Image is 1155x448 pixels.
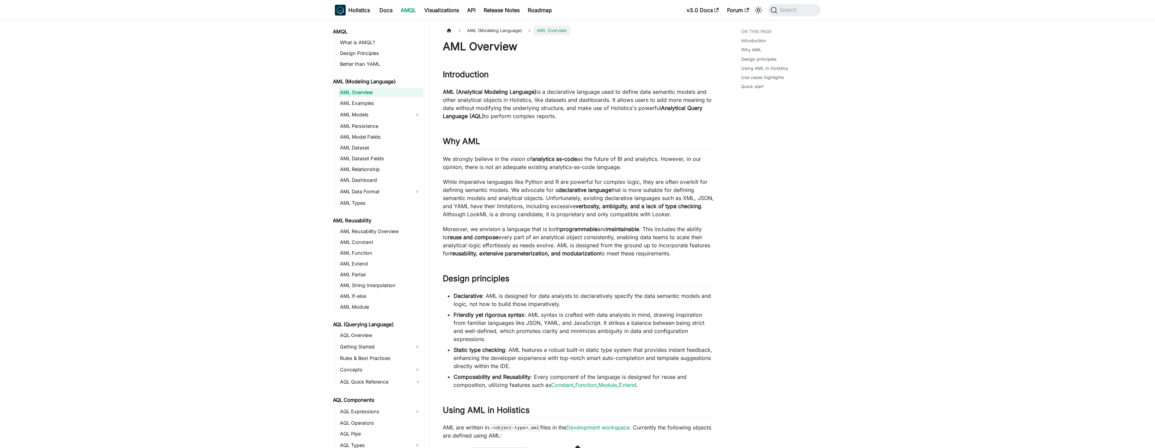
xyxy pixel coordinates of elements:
[454,346,714,370] li: : AML features a robust built-in static type system that provides instant feedback, enhancing the...
[338,418,423,428] a: AQL Operators
[411,109,423,120] button: Expand sidebar category 'AML Models'
[443,88,537,95] strong: AML (Analytical Modeling Language)
[338,109,411,120] a: AML Models
[331,320,423,329] a: AQL (Querying Language)
[443,88,714,120] p: is a declarative language used to define data semantic models and other analytical objects in Hol...
[443,178,714,218] p: While imperative languages like Python and R are powerful for complex logic, they are often overk...
[443,405,714,418] h2: Using AML in Holistics
[338,281,423,290] a: AML String Interpolation
[480,5,524,16] a: Release Notes
[328,20,429,448] nav: Docs sidebar
[338,121,423,131] a: AML Persistence
[741,83,763,90] a: Quick start
[558,187,611,193] strong: declarative language
[420,5,463,16] a: Visualizations
[448,234,498,241] strong: reuse and compose
[338,49,423,58] a: Design Principles
[560,226,598,232] strong: programmable
[443,225,714,257] p: Moreover, we envision a language that is both and . This includes the ability to every part of an...
[338,227,423,236] a: AML Reusability Overview
[454,311,714,343] li: : AML syntax is crafted with data analysts in mind, drawing inspiration from familiar languages l...
[331,395,423,405] a: AQL Components
[443,40,714,53] h1: AML Overview
[723,5,753,16] a: Forum
[576,203,701,209] strong: verbosity, ambiguity, and a lack of type checking
[551,382,574,388] a: Constant
[533,26,570,35] span: AML Overview
[450,250,600,257] strong: reusability, extensive parameterization, and modularization
[619,382,636,388] a: Extend
[338,331,423,340] a: AQL Overview
[741,56,777,62] a: Design principles
[524,5,556,16] a: Roadmap
[443,69,714,82] h2: Introduction
[338,302,423,312] a: AML Module
[443,26,714,35] nav: Breadcrumbs
[338,38,423,47] a: What is AMQL?
[338,354,423,363] a: Rules & Best Practices
[338,186,411,197] a: AML Data Format
[335,5,346,16] img: Holistics
[464,26,525,35] span: AML (Modeling Language)
[741,65,788,72] a: Using AML in Holistics
[454,373,714,389] li: : Every component of the language is designed for reuse and composition, utilizing features such ...
[454,311,524,318] strong: Friendly yet rigorous syntax
[741,74,784,81] a: Use cases highlights
[338,341,411,352] a: Getting Started
[575,382,597,388] a: Function
[338,364,411,375] a: Concepts
[443,136,714,149] h2: Why AML
[338,154,423,163] a: AML Dataset Fields
[338,175,423,185] a: AML Dashboard
[489,424,540,431] code: .<object-type>.aml
[532,156,577,162] strong: analytics as-code
[338,198,423,208] a: AML Types
[338,237,423,247] a: AML Constant
[338,259,423,269] a: AML Extend
[338,59,423,69] a: Better than YAML
[338,291,423,301] a: AML If-else
[338,143,423,152] a: AML Dataset
[375,5,397,16] a: Docs
[331,216,423,225] a: AML Reusability
[331,27,423,36] a: AMQL
[741,47,761,53] a: Why AML
[566,424,630,431] a: Development workspace
[454,292,714,308] li: : AML is designed for data analysts to declaratively specify the data semantic models and logic, ...
[411,186,423,197] button: Expand sidebar category 'AML Data Format'
[335,5,370,16] a: HolisticsHolisticsHolistics
[411,364,423,375] button: Expand sidebar category 'Concepts'
[411,341,423,352] button: Expand sidebar category 'Getting Started'
[683,5,723,16] a: v3.0 Docs
[338,270,423,279] a: AML Partial
[397,5,420,16] a: AMQL
[443,105,702,119] strong: Analytical Query Language (AQL)
[338,248,423,258] a: AML Function
[454,346,505,353] strong: Static type checking
[607,226,639,232] strong: maintainable
[443,274,714,286] h2: Design principles
[454,373,530,380] strong: Composability and Reusability
[753,5,764,16] button: Switch between dark and light mode (currently system mode)
[411,406,423,417] button: Expand sidebar category 'AQL Expressions'
[741,37,766,44] a: Introduction
[443,26,456,35] a: Home page
[777,7,801,13] span: Search
[338,429,423,439] a: AQL Pipe
[338,376,423,387] a: AQL Quick Reference
[331,77,423,86] a: AML (Modeling Language)
[454,292,482,299] strong: Declarative
[463,5,480,16] a: API
[338,406,411,417] a: AQL Expressions
[338,165,423,174] a: AML Relationship
[338,99,423,108] a: AML Examples
[598,382,617,388] a: Module
[443,155,714,171] p: We strongly believe in the vision of as the future of BI and analytics. However, in our opinion, ...
[768,4,820,16] button: Search (Command+K)
[443,423,714,440] p: AML are written in files in the . Currently the following objects are defined using AML:
[348,6,370,14] b: Holistics
[338,88,423,97] a: AML Overview
[338,132,423,142] a: AML Model Fields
